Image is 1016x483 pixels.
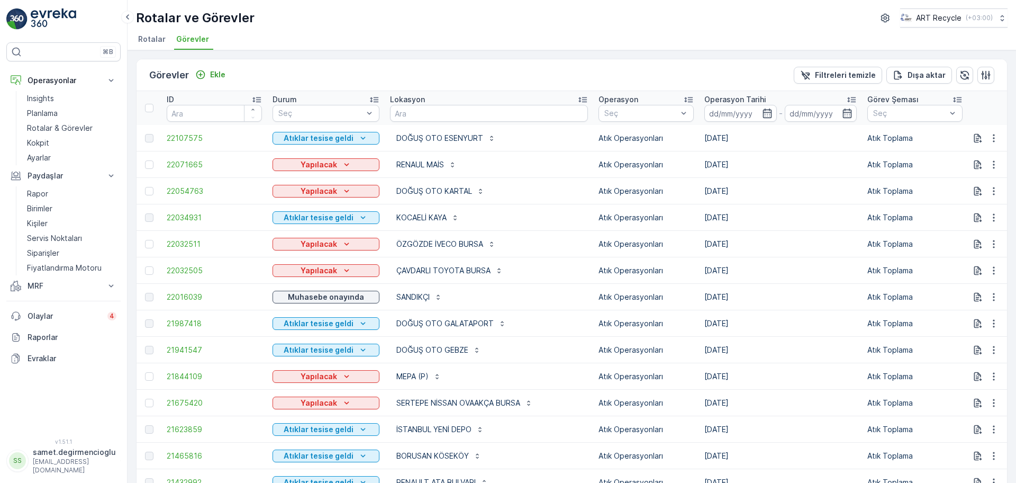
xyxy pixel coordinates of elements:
p: Atık Toplama [867,292,963,302]
p: Yapılacak [301,265,337,276]
p: Insights [27,93,54,104]
p: ÖZGÖZDE İVECO BURSA [396,239,483,249]
p: KOCAELİ KAYA [396,212,447,223]
input: dd/mm/yyyy [785,105,857,122]
td: [DATE] [699,178,862,204]
p: Atık Operasyonları [598,212,694,223]
p: Seç [278,108,363,119]
p: Atık Toplama [867,345,963,355]
a: 22032505 [167,265,262,276]
p: - [779,107,783,120]
button: BORUSAN KÖSEKÖY [390,448,488,464]
p: Rapor [27,189,48,199]
button: Dışa aktar [886,67,952,84]
td: [DATE] [699,390,862,416]
button: Muhasebe onayında [273,291,379,303]
p: Siparişler [27,248,59,258]
a: Raporlar [6,327,121,348]
p: Atık Operasyonları [598,265,694,276]
p: Atıklar tesise geldi [284,212,353,223]
p: DOĞUŞ OTO ESENYURT [396,133,483,144]
p: Atıklar tesise geldi [284,133,353,144]
button: Yapılacak [273,264,379,277]
a: 22071665 [167,159,262,170]
button: SSsamet.degirmencioglu[EMAIL_ADDRESS][DOMAIN_NAME] [6,447,121,475]
td: [DATE] [699,416,862,443]
td: [DATE] [699,284,862,310]
p: ( +03:00 ) [966,14,993,22]
p: Evraklar [28,353,116,364]
p: SANDIKÇI [396,292,430,302]
a: Fiyatlandırma Motoru [23,261,121,275]
p: Muhasebe onayında [288,292,364,302]
p: Atık Operasyonları [598,318,694,329]
div: Toggle Row Selected [145,346,153,354]
p: ⌘B [103,48,113,56]
div: Toggle Row Selected [145,372,153,381]
a: 22107575 [167,133,262,144]
button: ART Recycle(+03:00) [900,8,1008,28]
p: Paydaşlar [28,171,99,181]
p: Atık Toplama [867,398,963,408]
button: Yapılacak [273,158,379,171]
p: Atık Toplama [867,424,963,435]
a: 21623859 [167,424,262,435]
a: Kişiler [23,216,121,231]
button: Operasyonlar [6,70,121,91]
p: Operasyon Tarihi [704,94,766,105]
p: Kişiler [27,218,48,229]
td: [DATE] [699,151,862,178]
div: Toggle Row Selected [145,319,153,328]
td: [DATE] [699,204,862,231]
p: Lokasyon [390,94,425,105]
p: Raporlar [28,332,116,343]
a: 21465816 [167,451,262,461]
input: Ara [167,105,262,122]
p: DOĞUŞ OTO GALATAPORT [396,318,494,329]
p: MEPA (P) [396,371,429,382]
td: [DATE] [699,337,862,363]
p: Durum [273,94,297,105]
span: 21844109 [167,371,262,382]
button: Yapılacak [273,185,379,198]
p: ART Recycle [916,13,961,23]
p: Yapılacak [301,371,337,382]
a: 22034931 [167,212,262,223]
td: [DATE] [699,443,862,469]
input: dd/mm/yyyy [704,105,777,122]
p: Atık Toplama [867,371,963,382]
button: Yapılacak [273,397,379,409]
p: Atık Toplama [867,212,963,223]
p: Atık Operasyonları [598,292,694,302]
div: Toggle Row Selected [145,452,153,460]
p: Atık Operasyonları [598,159,694,170]
p: MRF [28,281,99,291]
div: Toggle Row Selected [145,134,153,142]
p: SERTEPE NİSSAN OVAAKÇA BURSA [396,398,520,408]
button: Atıklar tesise geldi [273,132,379,145]
p: Atık Toplama [867,318,963,329]
p: Atıklar tesise geldi [284,345,353,355]
button: ÇAVDARLI TOYOTA BURSA [390,262,510,279]
p: BORUSAN KÖSEKÖY [396,451,469,461]
p: Atık Toplama [867,451,963,461]
div: Toggle Row Selected [145,160,153,169]
td: [DATE] [699,363,862,390]
p: Seç [604,108,677,119]
p: Rotalar ve Görevler [136,10,255,26]
button: MRF [6,275,121,297]
p: ID [167,94,174,105]
p: Atık Toplama [867,186,963,196]
p: Dışa aktar [908,70,946,80]
p: Atık Operasyonları [598,398,694,408]
a: 22054763 [167,186,262,196]
button: Yapılacak [273,238,379,251]
p: Atık Operasyonları [598,133,694,144]
p: Atık Toplama [867,159,963,170]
